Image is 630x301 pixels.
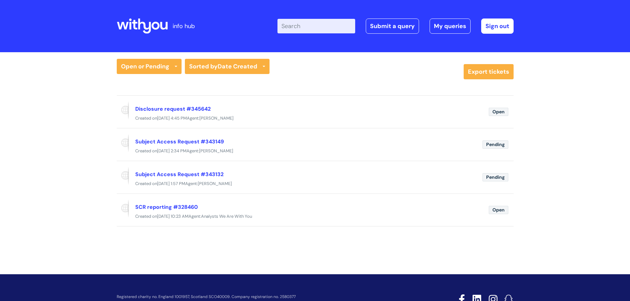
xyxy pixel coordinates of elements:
a: Disclosure request #345642 [135,105,211,112]
span: Pending [483,140,508,149]
span: [DATE] 2:34 PM [157,148,187,154]
a: Open or Pending [117,59,182,74]
span: [DATE] 4:45 PM [157,115,187,121]
div: Created on Agent: [117,212,514,221]
a: Sorted byDate Created [185,59,270,74]
input: Search [277,19,355,33]
div: | - [277,19,514,34]
a: SCR reporting #328460 [135,204,198,210]
span: Open [489,108,508,116]
div: Created on Agent: [117,147,514,155]
a: Subject Access Request #343149 [135,138,224,145]
span: Analysts We Are With You [201,213,252,219]
span: [PERSON_NAME] [198,181,232,186]
span: [DATE] 10:23 AM [157,213,189,219]
span: Reported via portal [117,101,129,120]
p: Registered charity no. England 1001957, Scotland SCO40009. Company registration no. 2580377 [117,295,412,299]
p: info hub [173,21,195,31]
span: Reported via portal [117,134,129,152]
b: Date Created [218,62,257,70]
div: Created on Agent: [117,114,514,123]
span: Open [489,206,508,214]
a: Subject Access Request #343132 [135,171,224,178]
span: [PERSON_NAME] [199,148,233,154]
span: Pending [483,173,508,181]
div: Created on Agent: [117,180,514,188]
span: [DATE] 1:57 PM [157,181,185,186]
a: Sign out [481,19,514,34]
a: Submit a query [366,19,419,34]
span: Reported via portal [117,167,129,185]
span: Reported via portal [117,199,129,218]
a: Export tickets [464,64,514,79]
span: [PERSON_NAME] [199,115,233,121]
a: My queries [430,19,471,34]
